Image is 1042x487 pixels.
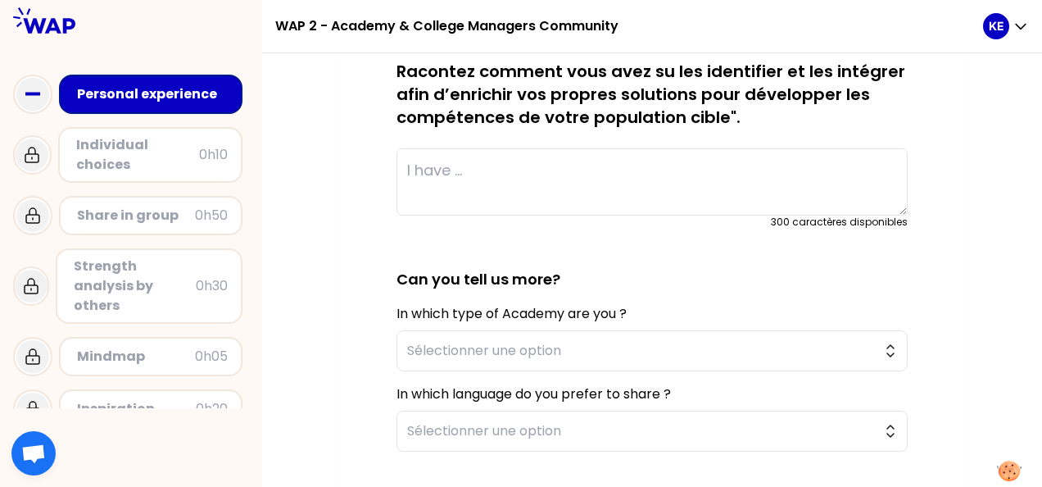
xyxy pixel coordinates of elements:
[396,242,908,291] h2: Can you tell us more?
[195,347,228,366] div: 0h05
[771,216,908,229] div: 300 caractères disponibles
[396,411,908,452] button: Sélectionner une option
[983,13,1029,39] button: KE
[77,347,195,366] div: Mindmap
[407,341,874,361] span: Sélectionner une option
[77,206,195,225] div: Share in group
[407,421,874,441] span: Sélectionner une option
[11,431,56,476] div: Ouvrir le chat
[196,276,228,296] div: 0h30
[199,145,228,165] div: 0h10
[196,399,228,419] div: 0h20
[396,330,908,371] button: Sélectionner une option
[77,399,196,419] div: Inspiration
[74,257,196,316] div: Strength analysis by others
[195,206,228,225] div: 0h50
[396,304,627,323] label: In which type of Academy are you ?
[396,385,671,403] label: In which language do you prefer to share ?
[77,84,228,104] div: Personal experience
[76,135,199,175] div: Individual choices
[989,18,1004,34] p: KE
